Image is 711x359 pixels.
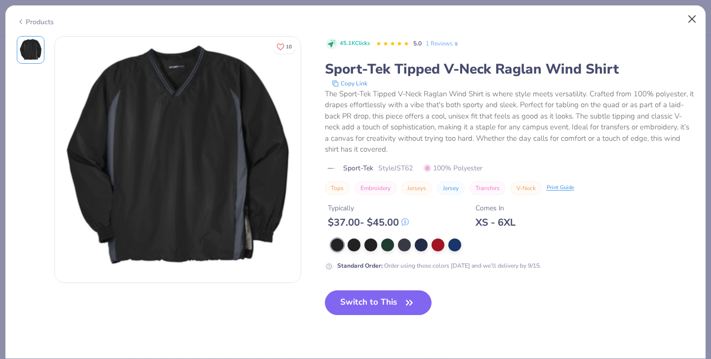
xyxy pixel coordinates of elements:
[511,181,542,195] button: V-Neck
[325,164,338,172] img: brand logo
[426,39,460,48] a: 1 Reviews
[437,181,465,195] button: Jersey
[475,216,515,229] div: XS - 6XL
[329,79,370,88] button: copy to clipboard
[328,216,409,229] div: $ 37.00 - $ 45.00
[328,203,409,213] div: Typically
[325,181,350,195] button: Tops
[272,40,296,54] button: Like
[424,163,482,173] span: 100% Polyester
[17,17,54,27] div: Products
[376,36,409,52] div: 5.0 Stars
[325,60,695,79] div: Sport-Tek Tipped V-Neck Raglan Wind Shirt
[547,184,574,192] div: Print Guide
[343,163,373,173] span: Sport-Tek
[325,88,695,155] div: The Sport-Tek Tipped V-Neck Raglan Wind Shirt is where style meets versatility. Crafted from 100%...
[475,203,515,213] div: Comes In
[325,290,432,315] button: Switch to This
[470,181,506,195] button: Transfers
[413,40,422,47] span: 5.0
[55,37,301,282] img: Front
[337,262,383,270] strong: Standard Order :
[355,181,396,195] button: Embroidery
[340,40,370,48] span: 45.1K Clicks
[401,181,432,195] button: Jerseys
[683,10,702,29] button: Close
[378,163,413,173] span: Style JST62
[19,38,42,62] img: Front
[337,261,541,270] div: Order using these colors [DATE] and we’ll delivery by 9/15.
[286,44,292,49] span: 10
